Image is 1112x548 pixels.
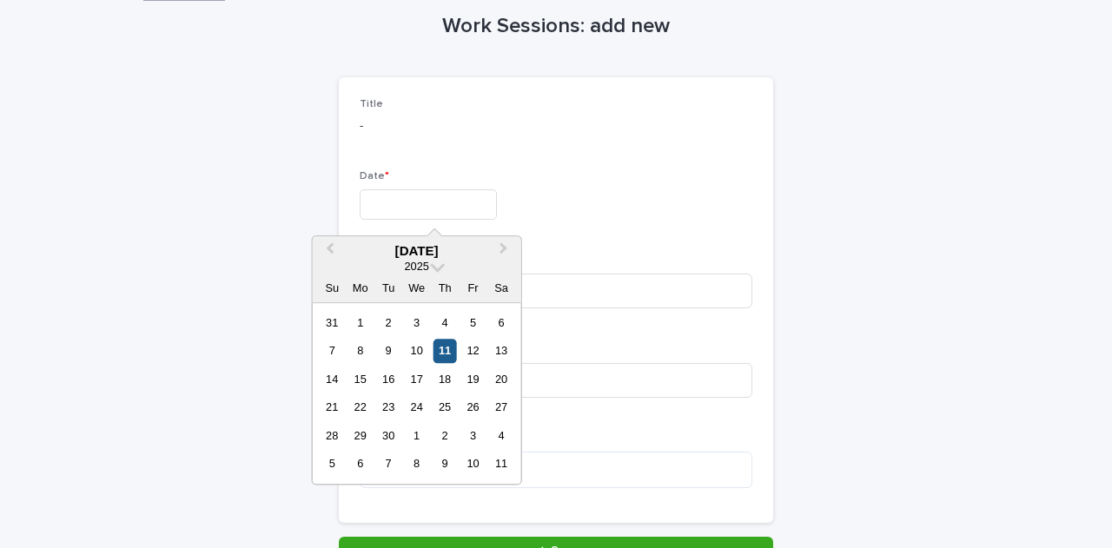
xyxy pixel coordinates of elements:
[492,238,520,266] button: Next Month
[434,367,457,391] div: Choose Thursday, September 18th, 2025
[321,311,344,334] div: Choose Sunday, August 31st, 2025
[489,276,513,300] div: Sa
[377,340,400,363] div: Choose Tuesday, September 9th, 2025
[405,276,428,300] div: We
[461,311,485,334] div: Choose Friday, September 5th, 2025
[314,238,342,266] button: Previous Month
[405,311,428,334] div: Choose Wednesday, September 3rd, 2025
[348,276,372,300] div: Mo
[405,340,428,363] div: Choose Wednesday, September 10th, 2025
[489,367,513,391] div: Choose Saturday, September 20th, 2025
[461,340,485,363] div: Choose Friday, September 12th, 2025
[377,276,400,300] div: Tu
[348,424,372,447] div: Choose Monday, September 29th, 2025
[348,396,372,419] div: Choose Monday, September 22nd, 2025
[404,260,428,273] span: 2025
[434,424,457,447] div: Choose Thursday, October 2nd, 2025
[434,311,457,334] div: Choose Thursday, September 4th, 2025
[348,452,372,476] div: Choose Monday, October 6th, 2025
[434,340,457,363] div: Choose Thursday, September 11th, 2025
[377,452,400,476] div: Choose Tuesday, October 7th, 2025
[377,396,400,419] div: Choose Tuesday, September 23rd, 2025
[348,367,372,391] div: Choose Monday, September 15th, 2025
[434,396,457,419] div: Choose Thursday, September 25th, 2025
[489,452,513,476] div: Choose Saturday, October 11th, 2025
[489,424,513,447] div: Choose Saturday, October 4th, 2025
[489,340,513,363] div: Choose Saturday, September 13th, 2025
[489,396,513,419] div: Choose Saturday, September 27th, 2025
[377,311,400,334] div: Choose Tuesday, September 2nd, 2025
[461,276,485,300] div: Fr
[348,340,372,363] div: Choose Monday, September 8th, 2025
[321,276,344,300] div: Su
[377,367,400,391] div: Choose Tuesday, September 16th, 2025
[348,311,372,334] div: Choose Monday, September 1st, 2025
[360,99,383,109] span: Title
[405,424,428,447] div: Choose Wednesday, October 1st, 2025
[360,171,389,182] span: Date
[321,367,344,391] div: Choose Sunday, September 14th, 2025
[461,396,485,419] div: Choose Friday, September 26th, 2025
[405,396,428,419] div: Choose Wednesday, September 24th, 2025
[461,452,485,476] div: Choose Friday, October 10th, 2025
[405,367,428,391] div: Choose Wednesday, September 17th, 2025
[489,311,513,334] div: Choose Saturday, September 6th, 2025
[377,424,400,447] div: Choose Tuesday, September 30th, 2025
[461,367,485,391] div: Choose Friday, September 19th, 2025
[321,424,344,447] div: Choose Sunday, September 28th, 2025
[461,424,485,447] div: Choose Friday, October 3rd, 2025
[405,452,428,476] div: Choose Wednesday, October 8th, 2025
[313,243,521,259] div: [DATE]
[360,117,752,135] p: -
[321,340,344,363] div: Choose Sunday, September 7th, 2025
[434,276,457,300] div: Th
[321,452,344,476] div: Choose Sunday, October 5th, 2025
[318,309,515,479] div: month 2025-09
[339,14,773,39] h1: Work Sessions: add new
[434,452,457,476] div: Choose Thursday, October 9th, 2025
[321,396,344,419] div: Choose Sunday, September 21st, 2025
